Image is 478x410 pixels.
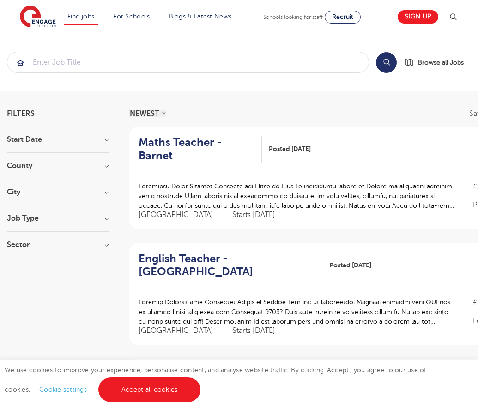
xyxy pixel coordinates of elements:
[7,52,369,73] div: Submit
[325,11,361,24] a: Recruit
[7,110,35,117] span: Filters
[398,10,438,24] a: Sign up
[332,13,353,20] span: Recruit
[67,13,95,20] a: Find jobs
[139,136,262,163] a: Maths Teacher - Barnet
[7,136,109,143] h3: Start Date
[98,377,201,402] a: Accept all cookies
[7,162,109,169] h3: County
[269,144,311,154] span: Posted [DATE]
[39,386,87,393] a: Cookie settings
[232,210,275,220] p: Starts [DATE]
[404,57,471,68] a: Browse all Jobs
[418,57,464,68] span: Browse all Jobs
[139,210,223,220] span: [GEOGRAPHIC_DATA]
[139,326,223,336] span: [GEOGRAPHIC_DATA]
[232,326,275,336] p: Starts [DATE]
[329,260,371,270] span: Posted [DATE]
[169,13,232,20] a: Blogs & Latest News
[376,52,397,73] button: Search
[7,215,109,222] h3: Job Type
[139,252,322,279] a: English Teacher - [GEOGRAPHIC_DATA]
[5,367,426,393] span: We use cookies to improve your experience, personalise content, and analyse website traffic. By c...
[7,52,369,72] input: Submit
[139,252,315,279] h2: English Teacher - [GEOGRAPHIC_DATA]
[263,14,323,20] span: Schools looking for staff
[139,181,454,211] p: Loremipsu Dolor Sitamet Consecte adi Elitse do Eius Te incididuntu labore et Dolore ma aliquaeni ...
[20,6,56,29] img: Engage Education
[7,241,109,248] h3: Sector
[113,13,150,20] a: For Schools
[7,188,109,196] h3: City
[139,136,254,163] h2: Maths Teacher - Barnet
[139,297,454,326] p: Loremip Dolorsit ame Consectet Adipis el Seddoe Tem inc ut laboreetdol Magnaal enimadm veni QUI n...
